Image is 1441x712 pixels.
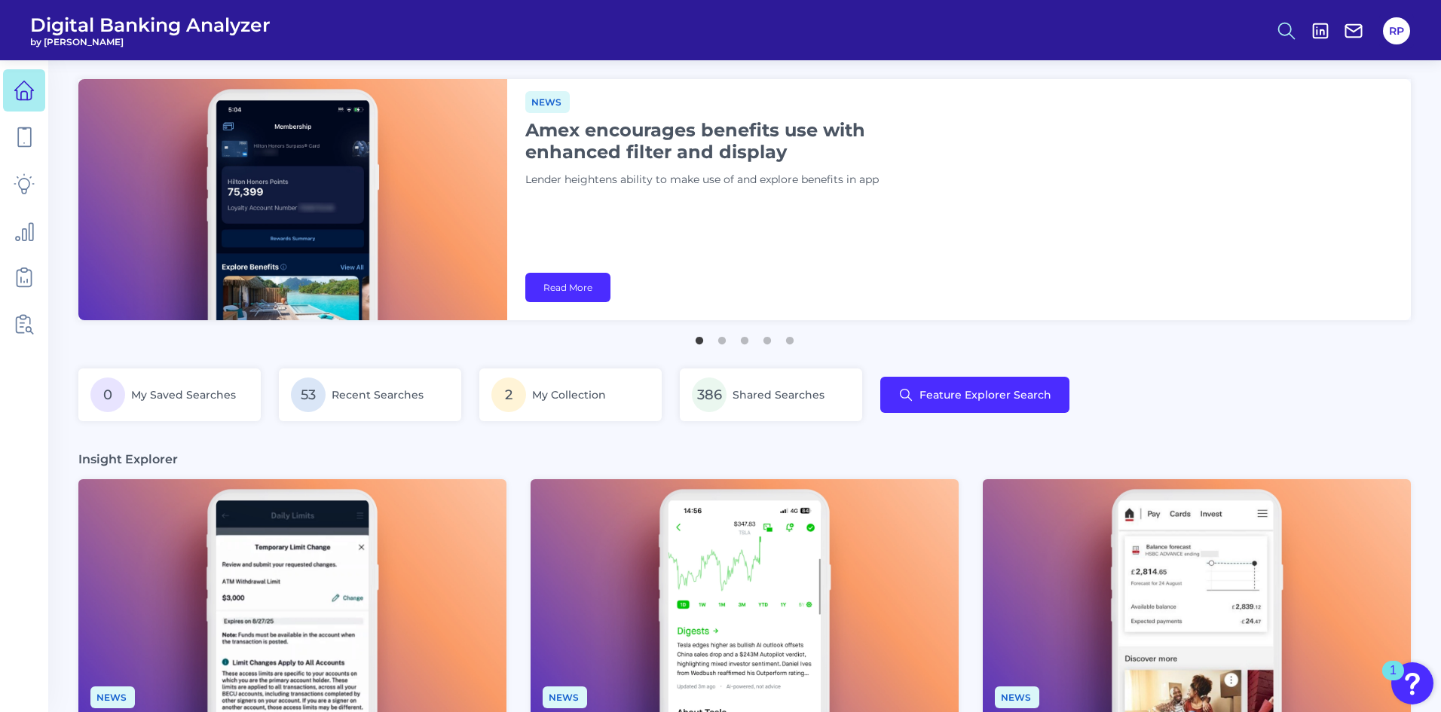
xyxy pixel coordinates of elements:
h3: Insight Explorer [78,451,178,467]
button: Open Resource Center, 1 new notification [1391,662,1433,704]
span: 386 [692,377,727,412]
a: News [543,689,587,704]
span: by [PERSON_NAME] [30,36,271,47]
span: News [995,686,1039,708]
a: News [525,94,570,108]
span: Feature Explorer Search [919,389,1051,401]
button: 3 [737,329,752,344]
span: Shared Searches [733,388,825,402]
span: My Collection [532,388,606,402]
a: News [90,689,135,704]
span: Recent Searches [332,388,424,402]
a: News [995,689,1039,704]
span: 53 [291,377,326,412]
button: 1 [692,329,707,344]
a: Read More [525,273,610,302]
img: bannerImg [78,79,507,320]
button: 2 [714,329,730,344]
span: My Saved Searches [131,388,236,402]
a: 2My Collection [479,368,662,421]
a: 386Shared Searches [680,368,862,421]
span: News [90,686,135,708]
span: News [525,91,570,113]
a: 0My Saved Searches [78,368,261,421]
span: 2 [491,377,526,412]
span: 0 [90,377,125,412]
button: RP [1383,17,1410,44]
button: Feature Explorer Search [880,377,1069,413]
button: 4 [760,329,775,344]
p: Lender heightens ability to make use of and explore benefits in app [525,172,902,188]
span: Digital Banking Analyzer [30,14,271,36]
div: 1 [1390,671,1397,690]
button: 5 [782,329,797,344]
h1: Amex encourages benefits use with enhanced filter and display [525,119,902,163]
a: 53Recent Searches [279,368,461,421]
span: News [543,686,587,708]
